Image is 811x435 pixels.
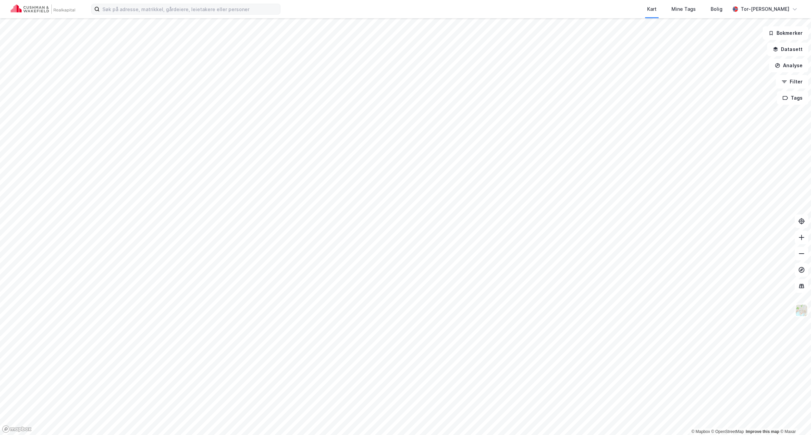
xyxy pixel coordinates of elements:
a: Mapbox homepage [2,425,32,433]
img: Z [795,304,808,317]
div: Kart [647,5,657,13]
a: Improve this map [746,429,779,434]
input: Søk på adresse, matrikkel, gårdeiere, leietakere eller personer [100,4,280,14]
div: Bolig [711,5,722,13]
a: Mapbox [691,429,710,434]
button: Tags [777,91,808,105]
iframe: Chat Widget [777,403,811,435]
button: Bokmerker [763,26,808,40]
div: Tor-[PERSON_NAME] [741,5,789,13]
div: Mine Tags [671,5,696,13]
button: Filter [776,75,808,88]
button: Analyse [769,59,808,72]
div: Kontrollprogram for chat [777,403,811,435]
img: cushman-wakefield-realkapital-logo.202ea83816669bd177139c58696a8fa1.svg [11,4,75,14]
a: OpenStreetMap [711,429,744,434]
button: Datasett [767,43,808,56]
